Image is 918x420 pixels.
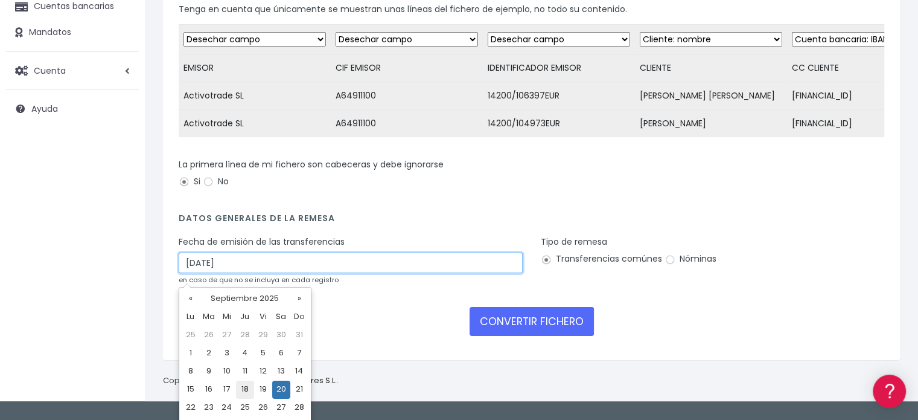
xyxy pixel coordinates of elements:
td: 7 [290,344,308,363]
td: A64911100 [331,110,483,138]
td: 23 [200,399,218,417]
a: Perfiles de empresas [12,209,229,228]
label: No [203,175,229,188]
td: 27 [272,399,290,417]
td: 8 [182,363,200,381]
label: Tipo de remesa [541,236,607,248]
td: 30 [272,326,290,344]
td: 6 [272,344,290,363]
label: Transferencias comúnes [541,253,662,265]
th: « [182,290,200,308]
td: 13 [272,363,290,381]
a: Formatos [12,153,229,172]
td: EMISOR [179,54,331,82]
h4: Datos generales de la remesa [179,213,884,230]
td: 20 [272,381,290,399]
td: 25 [236,399,254,417]
a: POWERED BY ENCHANT [166,348,232,360]
td: [PERSON_NAME] [635,110,787,138]
td: 2 [200,344,218,363]
td: 26 [254,399,272,417]
td: 5 [254,344,272,363]
div: Información general [12,84,229,95]
td: 28 [236,326,254,344]
td: 10 [218,363,236,381]
th: Sa [272,308,290,326]
td: 14200/106397EUR [483,82,635,110]
td: 26 [200,326,218,344]
td: 12 [254,363,272,381]
a: Información general [12,103,229,121]
p: Tenga en cuenta que únicamente se muestran unas líneas del fichero de ejemplo, no todo su contenido. [179,2,884,16]
label: Fecha de emisión de las transferencias [179,236,345,248]
th: Do [290,308,308,326]
div: Facturación [12,240,229,251]
td: 9 [200,363,218,381]
div: Convertir ficheros [12,134,229,145]
th: » [290,290,308,308]
td: 29 [254,326,272,344]
label: Si [179,175,200,188]
td: 27 [218,326,236,344]
td: 17 [218,381,236,399]
a: Cuenta [6,58,139,83]
td: 15 [182,381,200,399]
td: Activotrade SL [179,82,331,110]
a: API [12,309,229,328]
td: [PERSON_NAME] [PERSON_NAME] [635,82,787,110]
label: La primera línea de mi fichero son cabeceras y debe ignorarse [179,158,444,171]
a: General [12,259,229,278]
button: Contáctanos [12,323,229,344]
button: CONVERTIR FICHERO [470,307,594,336]
td: Activotrade SL [179,110,331,138]
td: 14200/104973EUR [483,110,635,138]
td: CIF EMISOR [331,54,483,82]
td: 24 [218,399,236,417]
span: Ayuda [31,103,58,115]
th: Septiembre 2025 [200,290,290,308]
td: 18 [236,381,254,399]
td: 31 [290,326,308,344]
td: 22 [182,399,200,417]
td: 14 [290,363,308,381]
a: Mandatos [6,20,139,45]
th: Lu [182,308,200,326]
td: CLIENTE [635,54,787,82]
p: Copyright © 2025 . [163,375,339,387]
td: 4 [236,344,254,363]
th: Ju [236,308,254,326]
a: Problemas habituales [12,172,229,190]
td: 11 [236,363,254,381]
th: Mi [218,308,236,326]
td: 25 [182,326,200,344]
a: Ayuda [6,96,139,121]
td: 19 [254,381,272,399]
td: A64911100 [331,82,483,110]
td: 21 [290,381,308,399]
td: 3 [218,344,236,363]
td: 28 [290,399,308,417]
th: Ma [200,308,218,326]
td: 1 [182,344,200,363]
td: 16 [200,381,218,399]
div: Programadores [12,290,229,302]
small: en caso de que no se incluya en cada registro [179,275,339,285]
span: Cuenta [34,64,66,76]
label: Nóminas [665,253,716,265]
th: Vi [254,308,272,326]
a: Videotutoriales [12,190,229,209]
td: IDENTIFICADOR EMISOR [483,54,635,82]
